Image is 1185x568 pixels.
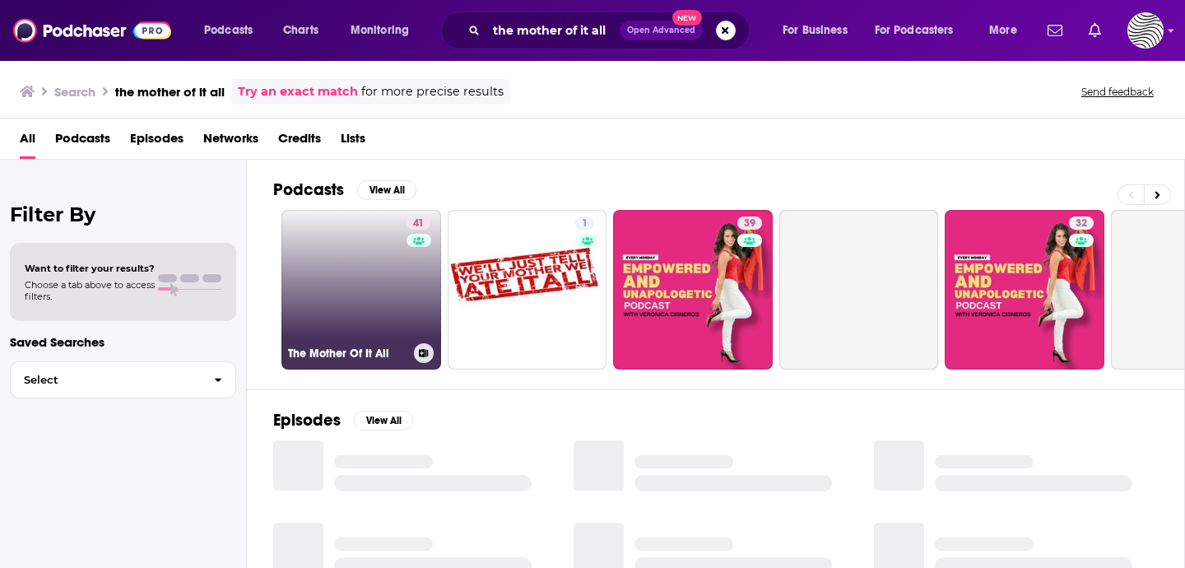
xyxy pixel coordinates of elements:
[54,84,95,100] h3: Search
[204,19,253,42] span: Podcasts
[273,410,413,431] a: EpisodesView All
[1069,216,1094,230] a: 32
[672,10,702,26] span: New
[354,411,413,431] button: View All
[771,17,868,44] button: open menu
[288,347,407,361] h3: The Mother Of It All
[457,12,765,49] div: Search podcasts, credits, & more...
[115,84,225,100] h3: the mother of it all
[273,179,344,200] h2: Podcasts
[783,19,848,42] span: For Business
[13,15,171,46] img: Podchaser - Follow, Share and Rate Podcasts
[1082,16,1108,44] a: Show notifications dropdown
[130,125,184,159] a: Episodes
[582,216,588,232] span: 1
[989,19,1017,42] span: More
[945,210,1104,370] a: 32
[361,82,504,101] span: for more precise results
[273,179,416,200] a: PodcastsView All
[10,203,236,226] h2: Filter By
[278,125,321,159] a: Credits
[339,17,430,44] button: open menu
[486,17,620,44] input: Search podcasts, credits, & more...
[341,125,365,159] a: Lists
[1127,12,1164,49] span: Logged in as OriginalStrategies
[283,19,318,42] span: Charts
[273,410,341,431] h2: Episodes
[627,26,695,35] span: Open Advanced
[864,17,978,44] button: open menu
[575,216,594,230] a: 1
[281,210,441,370] a: 41The Mother Of It All
[1127,12,1164,49] img: User Profile
[613,210,773,370] a: 39
[737,216,762,230] a: 39
[193,17,274,44] button: open menu
[272,17,328,44] a: Charts
[357,180,416,200] button: View All
[407,216,430,230] a: 41
[10,334,236,350] p: Saved Searches
[55,125,110,159] a: Podcasts
[744,216,755,232] span: 39
[238,82,358,101] a: Try an exact match
[11,375,201,385] span: Select
[20,125,35,159] a: All
[1076,216,1087,232] span: 32
[1127,12,1164,49] button: Show profile menu
[448,210,607,370] a: 1
[620,21,703,40] button: Open AdvancedNew
[351,19,409,42] span: Monitoring
[10,361,236,398] button: Select
[413,216,424,232] span: 41
[25,263,155,274] span: Want to filter your results?
[978,17,1038,44] button: open menu
[1041,16,1069,44] a: Show notifications dropdown
[25,279,155,302] span: Choose a tab above to access filters.
[875,19,954,42] span: For Podcasters
[203,125,258,159] a: Networks
[1076,85,1159,99] button: Send feedback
